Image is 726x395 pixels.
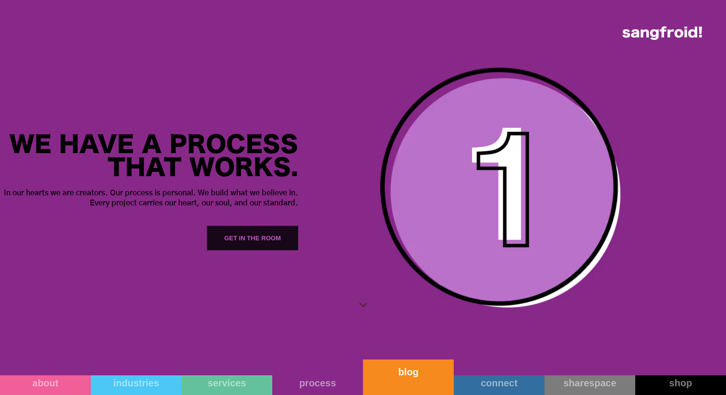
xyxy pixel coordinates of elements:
[363,366,454,378] div: blog
[544,377,635,389] div: sharespace
[272,377,363,389] div: process
[544,375,635,395] a: sharespace
[363,359,454,395] a: blog
[373,181,401,187] a: privacy policy
[91,375,181,395] a: industries
[272,375,363,395] a: process
[224,233,281,243] div: Get in the Room
[454,377,544,389] div: connect
[181,375,272,395] a: services
[635,377,726,389] div: shop
[622,26,702,40] img: logo
[91,377,181,389] div: industries
[207,226,298,251] a: Get in the Room
[635,375,726,395] a: shop
[181,377,272,389] div: services
[454,375,544,395] a: connect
